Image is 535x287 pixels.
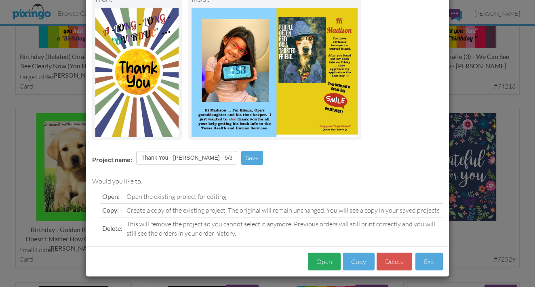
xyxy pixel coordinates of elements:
div: Would you like to: [92,177,443,186]
img: Landscape Image [95,8,179,137]
label: Project name: [92,155,132,165]
span: Delete: [102,224,122,232]
img: Portrait Image [192,8,358,137]
td: Open the existing project for editing [124,190,443,203]
span: Copy: [102,206,119,214]
button: Delete [377,253,412,271]
button: Save [241,151,263,165]
input: Enter project name [136,151,237,165]
button: Open [308,253,341,271]
span: Open: [102,192,120,200]
button: Exit [415,253,443,271]
td: This will remove the project so you cannot select it anymore. Previous orders will still print co... [124,217,443,240]
td: Create a copy of the existing project. The original will remain unchanged. You will see a copy in... [124,203,443,217]
button: Copy [343,253,375,271]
